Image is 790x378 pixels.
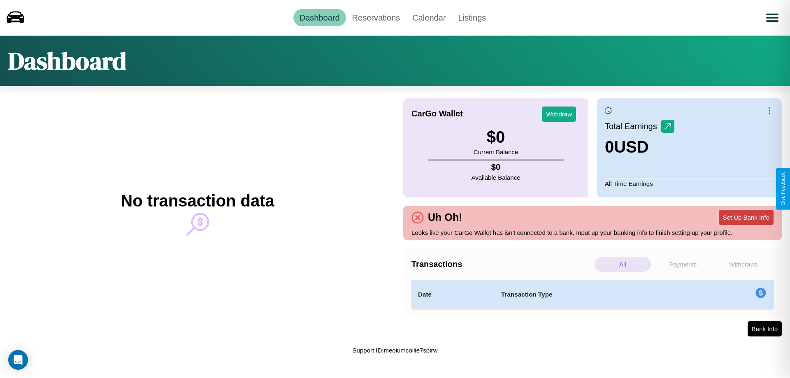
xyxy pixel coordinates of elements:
[605,119,661,134] p: Total Earnings
[748,321,782,336] button: Bank Info
[780,172,786,206] div: Give Feedback
[542,107,576,122] button: Withdraw
[406,9,452,26] a: Calendar
[8,44,126,78] h1: Dashboard
[346,9,407,26] a: Reservations
[472,172,520,183] p: Available Balance
[655,257,711,272] p: Payments
[761,6,784,29] button: Open menu
[474,128,518,146] h3: $ 0
[8,350,28,370] div: Open Intercom Messenger
[411,260,592,269] h4: Transactions
[418,290,488,299] h4: Date
[501,290,688,299] h4: Transaction Type
[452,9,492,26] a: Listings
[715,257,771,272] p: Withdraws
[424,211,466,223] h4: Uh Oh!
[411,109,463,118] h4: CarGo Wallet
[595,257,651,272] p: All
[474,146,518,158] p: Current Balance
[121,192,274,210] h2: No transaction data
[293,9,346,26] a: Dashboard
[605,178,774,189] p: All Time Earnings
[605,138,674,156] h3: 0 USD
[411,227,774,238] p: Looks like your CarGo Wallet has isn't connected to a bank. Input up your banking info to finish ...
[719,210,774,225] button: Set Up Bank Info
[353,345,438,356] p: Support ID: meoiumcoilie7spirw
[411,280,774,309] table: simple table
[472,162,520,172] h4: $ 0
